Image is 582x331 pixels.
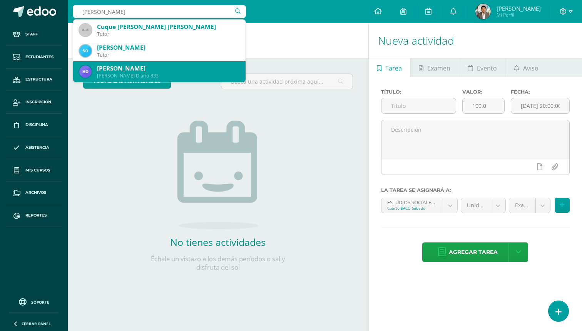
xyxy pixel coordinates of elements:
[475,4,491,19] img: 341803f27e08dd26eb2f05462dd2ab6d.png
[497,5,541,12] span: [PERSON_NAME]
[9,296,59,307] a: Soporte
[79,24,92,36] img: 45x45
[141,255,295,272] p: Échale un vistazo a los demás períodos o sal y disfruta del sol
[505,58,547,77] a: Aviso
[97,31,239,37] div: Tutor
[6,136,62,159] a: Asistencia
[381,198,458,213] a: ESTUDIOS SOCIALES 'A'Cuarto BACO Sábado
[385,59,402,77] span: Tarea
[449,243,498,262] span: Agregar tarea
[31,299,49,305] span: Soporte
[6,46,62,69] a: Estudiantes
[22,321,51,326] span: Cerrar panel
[6,181,62,204] a: Archivos
[79,66,92,78] img: c132ae1ba878e114016cacd6134534ba.png
[25,76,52,82] span: Estructura
[463,98,505,113] input: Puntos máximos
[523,59,539,77] span: Aviso
[459,58,505,77] a: Evento
[25,122,48,128] span: Disciplina
[6,159,62,182] a: Mis cursos
[511,98,569,113] input: Fecha de entrega
[97,23,239,31] div: Cuque [PERSON_NAME] [PERSON_NAME]
[25,212,47,218] span: Reportes
[381,89,456,95] label: Título:
[6,23,62,46] a: Staff
[387,198,437,205] div: ESTUDIOS SOCIALES 'A'
[511,89,570,95] label: Fecha:
[515,198,530,213] span: Examen Final (30.0%)
[25,190,46,196] span: Archivos
[97,52,239,58] div: Tutor
[73,5,246,18] input: Busca un usuario...
[6,114,62,136] a: Disciplina
[97,44,239,52] div: [PERSON_NAME]
[6,91,62,114] a: Inscripción
[6,204,62,227] a: Reportes
[461,198,505,213] a: Unidad 4
[477,59,497,77] span: Evento
[509,198,550,213] a: Examen Final (30.0%)
[97,72,239,79] div: [PERSON_NAME] Diario 833
[381,187,570,193] label: La tarea se asignará a:
[387,205,437,211] div: Cuarto BACO Sábado
[462,89,505,95] label: Valor:
[25,167,50,173] span: Mis cursos
[467,198,485,213] span: Unidad 4
[141,235,295,249] h2: No tienes actividades
[6,69,62,91] a: Estructura
[378,23,573,58] h1: Nueva actividad
[97,64,239,72] div: [PERSON_NAME]
[411,58,459,77] a: Examen
[369,58,410,77] a: Tarea
[381,98,456,113] input: Título
[427,59,450,77] span: Examen
[497,12,541,18] span: Mi Perfil
[25,144,49,151] span: Asistencia
[79,45,92,57] img: e54dbeb21608ee742067229fcb95d841.png
[25,31,38,37] span: Staff
[221,74,352,89] input: Busca una actividad próxima aquí...
[25,54,54,60] span: Estudiantes
[25,99,51,105] span: Inscripción
[177,121,258,229] img: no_activities.png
